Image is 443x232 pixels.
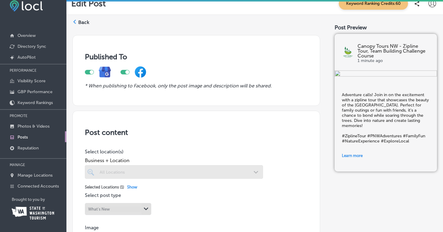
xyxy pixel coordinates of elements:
[18,124,50,129] p: Photos & Videos
[18,135,28,140] p: Posts
[18,44,46,49] p: Directory Sync
[18,78,46,83] p: Visibility Score
[85,128,308,137] h3: Post content
[127,185,137,189] span: Show
[342,149,430,162] a: Learn more
[88,207,110,211] div: What's New
[342,46,354,58] img: logo
[18,55,36,60] p: AutoPilot
[18,184,59,189] p: Connected Accounts
[10,0,43,11] img: fda3e92497d09a02dc62c9cd864e3231.png
[85,52,308,61] h3: Published To
[18,100,53,105] p: Keyword Rankings
[18,33,36,38] p: Overview
[85,185,124,189] span: Selected Locations ( 1 )
[85,83,272,89] i: * When publishing to Facebook, only the post image and description will be shared.
[12,197,66,202] p: Brought to you by
[335,70,437,78] img: e072006a-db61-4d63-b350-c323542e0de2
[342,153,363,158] span: Learn more
[342,92,430,144] h5: Adventure calls! Join in on the excitement with a zipline tour that showcases the beauty of the [...
[85,158,263,163] span: Business + Location
[12,207,54,220] img: Washington Tourism
[85,192,308,198] p: Select post type
[358,44,430,58] p: Canopy Tours NW - Zipline Tour, Team Building Challenge Course
[85,225,308,230] p: Image
[18,145,39,151] p: Reputation
[85,149,263,155] p: Select location(s)
[18,173,53,178] p: Manage Locations
[358,58,430,63] p: 1 minute ago
[335,24,437,31] div: Post Preview
[78,19,89,26] label: Back
[18,89,53,94] p: GBP Performance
